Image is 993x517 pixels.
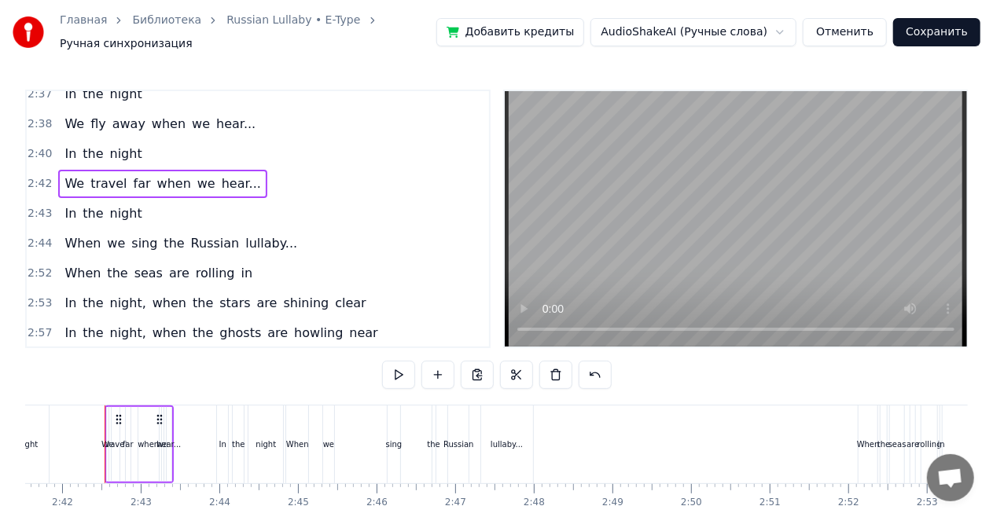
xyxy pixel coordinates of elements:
[151,294,188,312] span: when
[218,294,252,312] span: stars
[63,294,78,312] span: In
[918,438,942,450] div: rolling
[60,13,107,28] a: Главная
[28,325,52,341] span: 2:57
[60,13,436,52] nav: breadcrumb
[266,324,289,342] span: are
[938,438,945,450] div: in
[81,204,105,222] span: the
[194,264,237,282] span: rolling
[151,324,188,342] span: when
[220,174,263,192] span: hear...
[162,234,186,252] span: the
[123,438,134,450] div: far
[232,438,245,450] div: the
[292,324,344,342] span: howling
[156,174,193,192] span: when
[108,85,144,103] span: night
[190,115,211,133] span: we
[759,497,781,509] div: 2:51
[111,115,147,133] span: away
[491,438,523,450] div: lullaby...
[63,145,78,163] span: In
[218,324,263,342] span: ghosts
[63,234,102,252] span: When
[105,234,127,252] span: we
[917,497,938,509] div: 2:53
[132,13,201,28] a: Библиотека
[150,115,187,133] span: when
[130,234,159,252] span: sing
[286,438,309,450] div: When
[108,204,144,222] span: night
[189,234,241,252] span: Russian
[838,497,859,509] div: 2:52
[386,438,403,450] div: sing
[13,16,44,48] img: youka
[60,36,193,52] span: Ручная синхронизация
[28,146,52,162] span: 2:40
[191,324,215,342] span: the
[133,264,164,282] span: seas
[282,294,331,312] span: shining
[240,264,255,282] span: in
[209,497,230,509] div: 2:44
[167,264,191,282] span: are
[333,294,367,312] span: clear
[28,86,52,102] span: 2:37
[877,438,890,450] div: the
[524,497,545,509] div: 2:48
[288,497,309,509] div: 2:45
[28,236,52,251] span: 2:44
[105,264,129,282] span: the
[108,145,144,163] span: night
[63,115,86,133] span: We
[366,497,388,509] div: 2:46
[196,174,217,192] span: we
[893,18,980,46] button: Сохранить
[81,324,105,342] span: the
[803,18,887,46] button: Отменить
[108,294,148,312] span: night,
[63,324,78,342] span: In
[191,294,215,312] span: the
[17,438,38,450] div: night
[104,438,127,450] div: travel
[28,116,52,132] span: 2:38
[436,18,585,46] button: Добавить кредиты
[244,234,299,252] span: lullaby...
[63,85,78,103] span: In
[219,438,226,450] div: In
[256,294,279,312] span: are
[888,438,907,450] div: seas
[28,176,52,192] span: 2:42
[323,438,334,450] div: we
[927,454,974,501] a: Открытый чат
[63,264,102,282] span: When
[907,438,919,450] div: are
[63,204,78,222] span: In
[156,438,181,450] div: hear...
[28,266,52,281] span: 2:52
[28,295,52,311] span: 2:53
[215,115,257,133] span: hear...
[681,497,702,509] div: 2:50
[602,497,623,509] div: 2:49
[89,115,108,133] span: fly
[63,174,86,192] span: We
[108,324,148,342] span: night,
[445,497,466,509] div: 2:47
[348,324,379,342] span: near
[81,294,105,312] span: the
[427,438,439,450] div: the
[138,438,159,450] div: when
[89,174,128,192] span: travel
[132,174,153,192] span: far
[81,85,105,103] span: the
[28,206,52,222] span: 2:43
[81,145,105,163] span: the
[256,438,276,450] div: night
[52,497,73,509] div: 2:42
[443,438,474,450] div: Russian
[131,497,152,509] div: 2:43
